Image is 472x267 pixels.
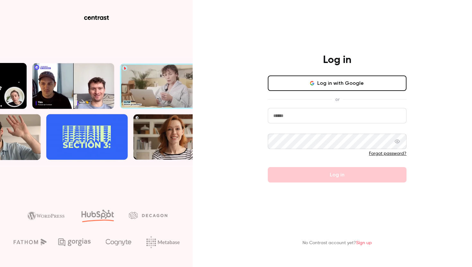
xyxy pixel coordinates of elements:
[302,240,372,246] p: No Contrast account yet?
[268,76,406,91] button: Log in with Google
[332,96,343,103] span: or
[129,212,167,219] img: decagon
[356,241,372,245] a: Sign up
[323,54,351,67] h4: Log in
[369,151,406,156] a: Forgot password?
